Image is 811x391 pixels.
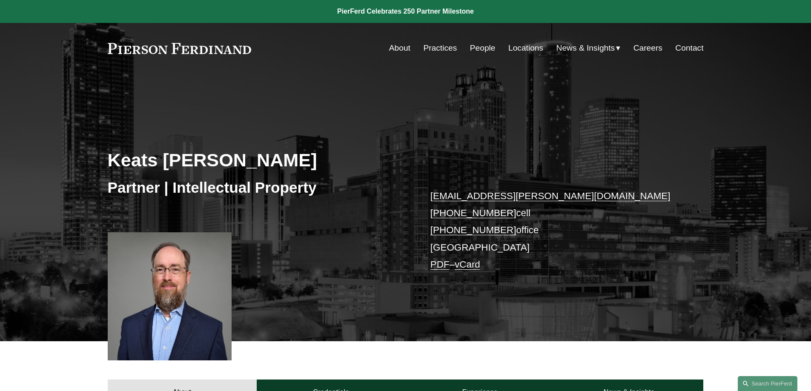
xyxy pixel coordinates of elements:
a: Careers [633,40,662,56]
a: [EMAIL_ADDRESS][PERSON_NAME][DOMAIN_NAME] [430,191,671,201]
p: cell office [GEOGRAPHIC_DATA] – [430,188,679,274]
span: News & Insights [556,41,615,56]
a: [PHONE_NUMBER] [430,208,516,218]
a: folder dropdown [556,40,621,56]
a: Contact [675,40,703,56]
a: About [389,40,410,56]
h3: Partner | Intellectual Property [108,178,406,197]
a: Search this site [738,376,797,391]
a: Locations [508,40,543,56]
a: [PHONE_NUMBER] [430,225,516,235]
a: Practices [423,40,457,56]
h2: Keats [PERSON_NAME] [108,149,406,171]
a: PDF [430,259,450,270]
a: People [470,40,496,56]
a: vCard [455,259,480,270]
